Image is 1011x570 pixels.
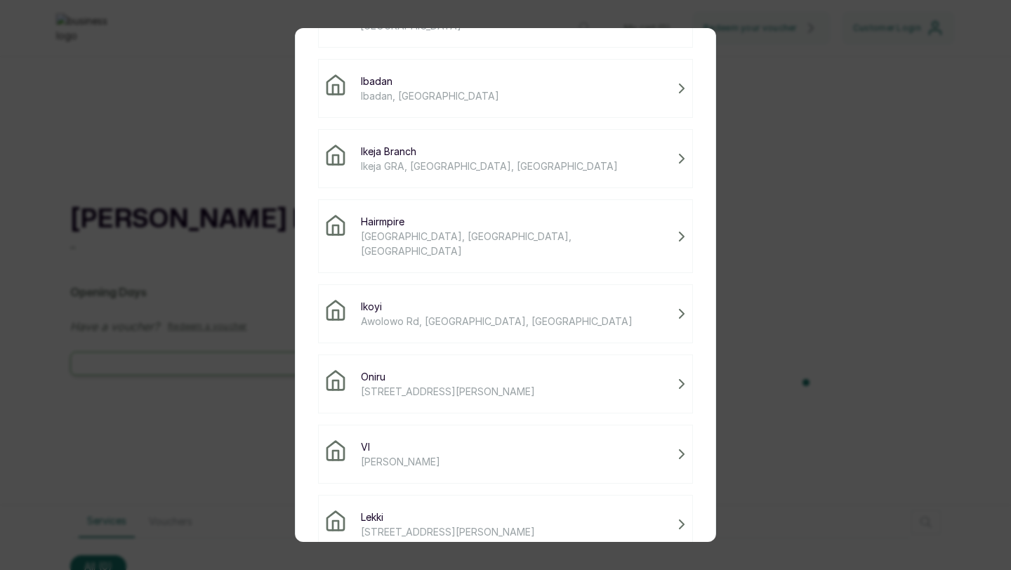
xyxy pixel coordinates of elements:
span: Ikeja GRA, [GEOGRAPHIC_DATA], [GEOGRAPHIC_DATA] [361,159,618,173]
span: [STREET_ADDRESS][PERSON_NAME] [361,384,535,399]
span: Ibadan [361,74,499,88]
span: Ikoyi [361,299,633,314]
span: Lekki [361,510,535,524]
span: Ibadan, [GEOGRAPHIC_DATA] [361,88,499,103]
span: Hairmpire [361,214,672,229]
span: [PERSON_NAME] [361,454,440,469]
span: [GEOGRAPHIC_DATA], [GEOGRAPHIC_DATA], [GEOGRAPHIC_DATA] [361,229,672,258]
span: Oniru [361,369,535,384]
span: VI [361,439,440,454]
span: Awolowo Rd, [GEOGRAPHIC_DATA], [GEOGRAPHIC_DATA] [361,314,633,329]
span: Ikeja Branch [361,144,618,159]
span: [STREET_ADDRESS][PERSON_NAME] [361,524,535,539]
